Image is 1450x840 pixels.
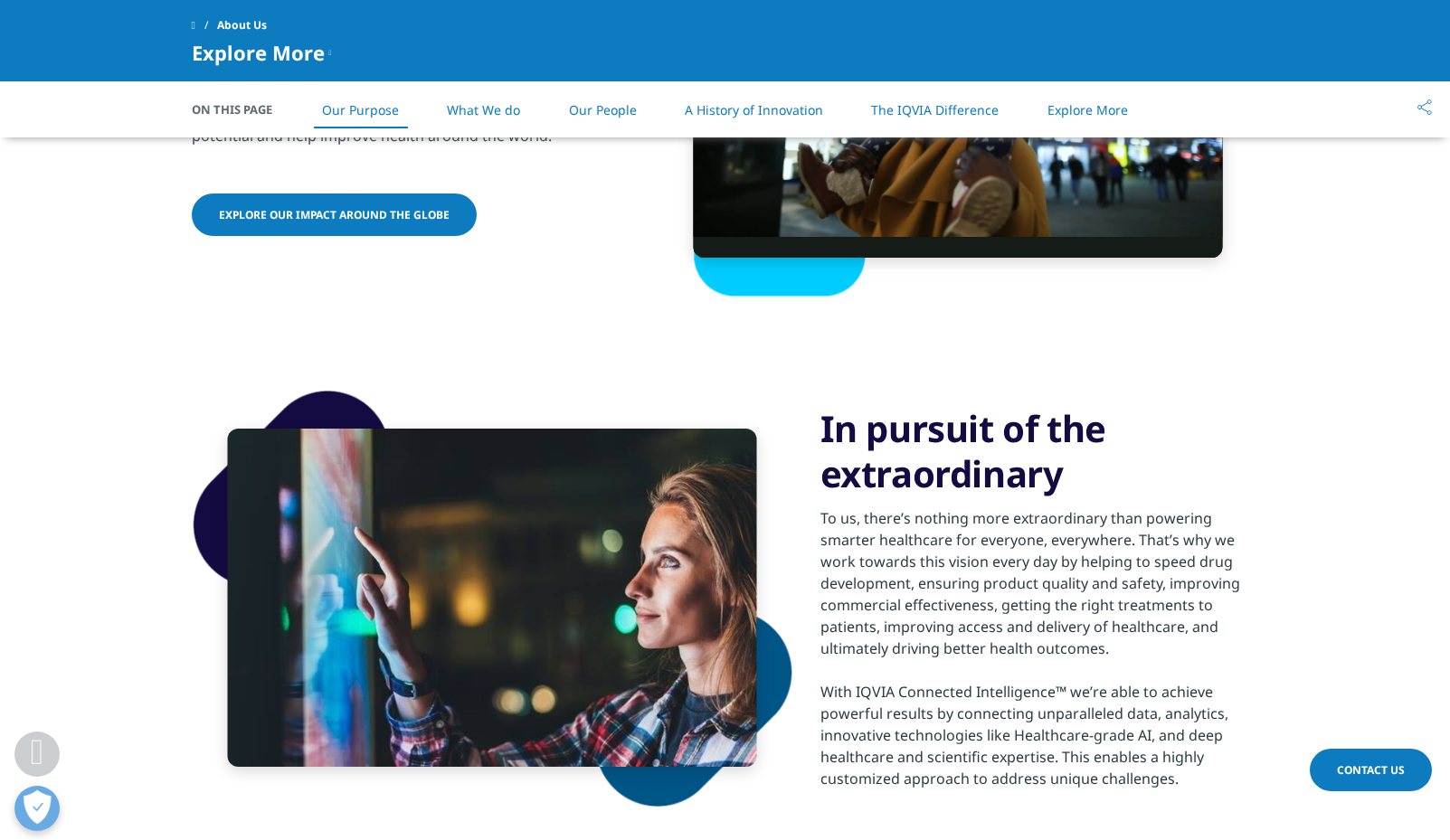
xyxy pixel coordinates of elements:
[219,207,450,222] span: Explore our impact around the globe
[1310,749,1432,791] a: Contact Us
[192,389,793,808] img: shape-1.png
[217,9,267,42] span: About Us
[192,193,477,236] a: Explore our impact around the globe
[569,101,637,118] a: Our People
[820,681,1259,789] div: With IQVIA Connected Intelligence™ we’re able to achieve powerful results by connecting unparalle...
[820,406,1259,496] h3: In pursuit of the extraordinary
[447,101,520,118] a: What We do
[1337,762,1405,778] span: Contact Us
[322,101,399,118] a: Our Purpose
[14,786,60,831] button: Open Preferences
[820,507,1259,659] div: To us, there’s nothing more extraordinary than powering smarter healthcare for everyone, everywhe...
[871,101,999,118] a: The IQVIA Difference
[192,100,291,118] span: On This Page
[685,101,823,118] a: A History of Innovation
[192,42,325,63] span: Explore More
[1047,101,1128,118] a: Explore More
